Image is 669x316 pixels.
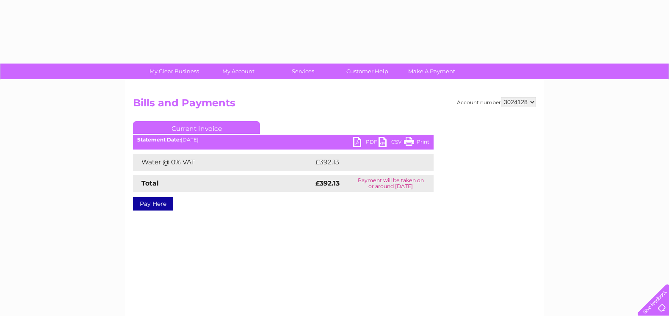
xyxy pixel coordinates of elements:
a: Services [268,64,338,79]
div: [DATE] [133,137,434,143]
td: £392.13 [313,154,418,171]
strong: £392.13 [315,179,340,187]
a: Print [404,137,429,149]
strong: Total [141,179,159,187]
td: Payment will be taken on or around [DATE] [348,175,434,192]
b: Statement Date: [137,136,181,143]
a: CSV [379,137,404,149]
a: My Account [204,64,274,79]
a: Customer Help [332,64,402,79]
div: Account number [457,97,536,107]
td: Water @ 0% VAT [133,154,313,171]
a: Make A Payment [397,64,467,79]
a: Current Invoice [133,121,260,134]
a: Pay Here [133,197,173,211]
h2: Bills and Payments [133,97,536,113]
a: My Clear Business [139,64,209,79]
a: PDF [353,137,379,149]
